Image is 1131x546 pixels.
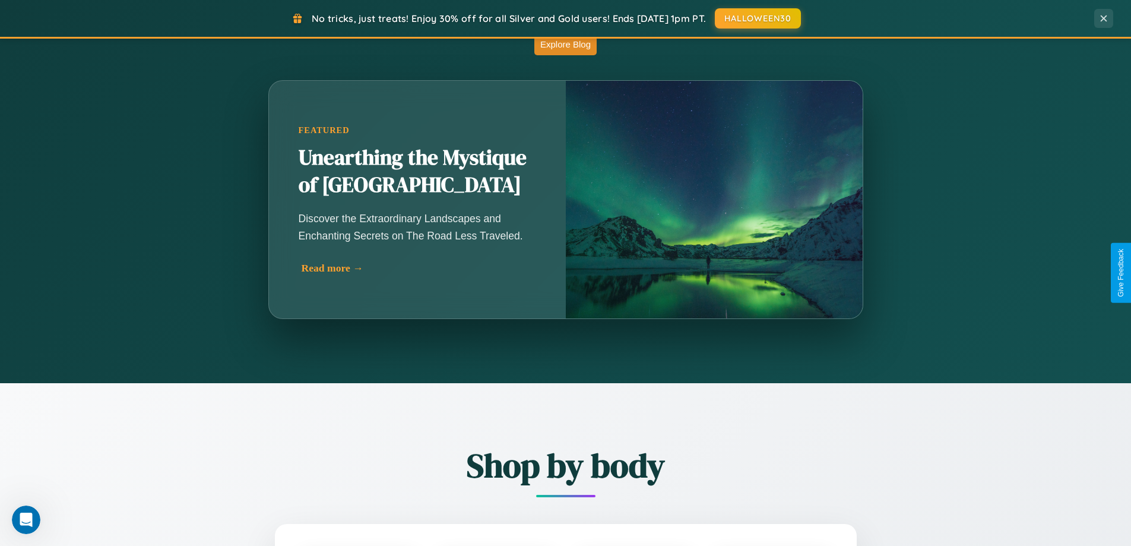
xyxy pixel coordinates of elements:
[12,506,40,534] iframe: Intercom live chat
[299,144,536,199] h2: Unearthing the Mystique of [GEOGRAPHIC_DATA]
[302,262,539,274] div: Read more →
[210,443,922,488] h2: Shop by body
[299,210,536,244] p: Discover the Extraordinary Landscapes and Enchanting Secrets on The Road Less Traveled.
[715,8,801,29] button: HALLOWEEN30
[534,33,597,55] button: Explore Blog
[312,12,706,24] span: No tricks, just treats! Enjoy 30% off for all Silver and Gold users! Ends [DATE] 1pm PT.
[1117,249,1125,297] div: Give Feedback
[299,125,536,135] div: Featured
